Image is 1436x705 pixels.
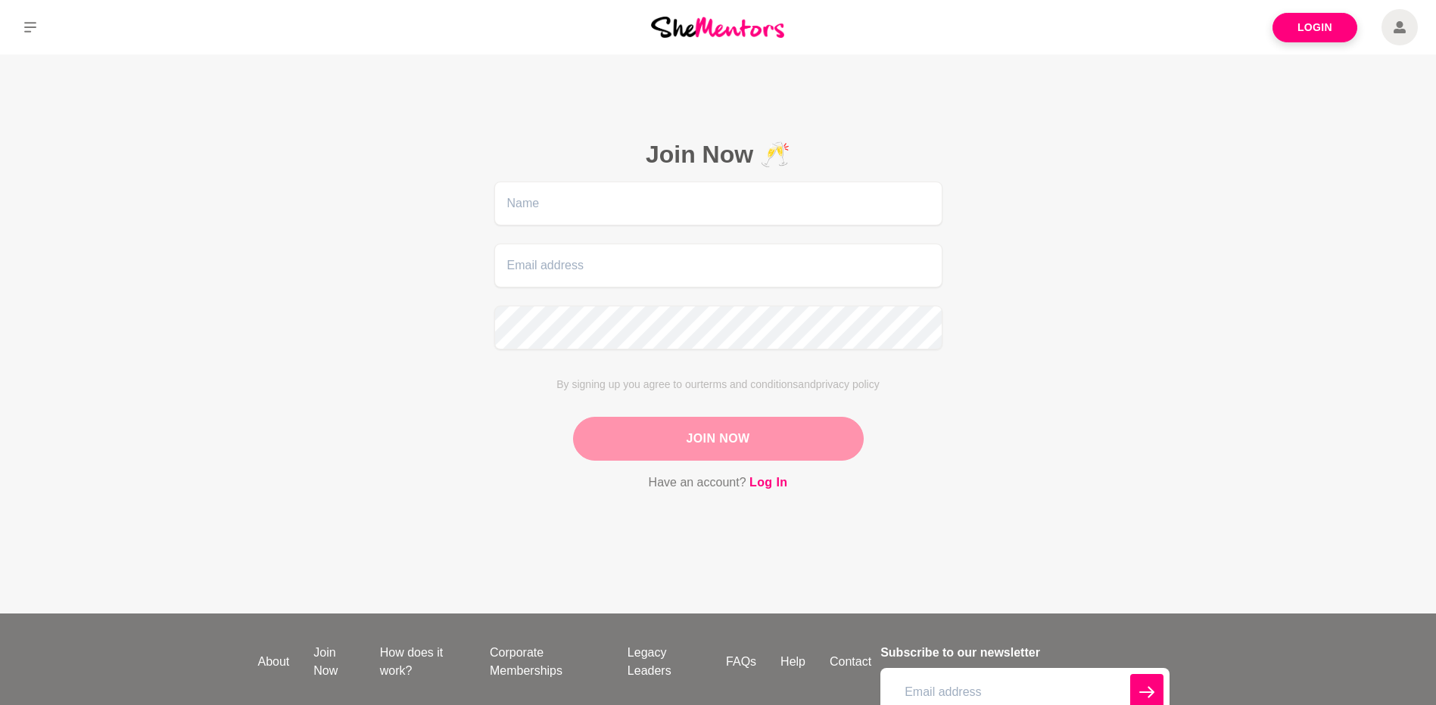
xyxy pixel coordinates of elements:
[478,644,615,680] a: Corporate Memberships
[714,653,768,671] a: FAQs
[301,644,367,680] a: Join Now
[880,644,1169,662] h4: Subscribe to our newsletter
[700,378,798,390] span: terms and conditions
[494,182,942,225] input: Name
[494,244,942,287] input: Email address
[749,473,787,492] a: Log In
[494,473,942,492] p: Have an account?
[494,139,942,169] h2: Join Now 🥂
[1272,13,1357,42] a: Login
[651,17,784,37] img: She Mentors Logo
[368,644,478,680] a: How does it work?
[816,378,880,390] span: privacy policy
[246,653,302,671] a: About
[615,644,714,680] a: Legacy Leaders
[768,653,818,671] a: Help
[494,377,942,393] p: By signing up you agree to our and
[818,653,883,671] a: Contact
